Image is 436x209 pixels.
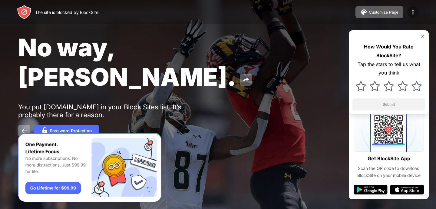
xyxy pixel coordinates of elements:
img: password.svg [41,127,48,134]
img: share.svg [242,76,249,83]
div: How Would You Rate BlockSite? [352,42,425,60]
img: star.svg [398,81,408,91]
button: Password Protection [34,125,99,137]
div: Scan the QR code to download BlockSite on your mobile device [354,165,424,179]
img: star.svg [356,81,366,91]
button: Customize Page [355,6,403,18]
iframe: Banner [18,133,161,202]
img: star.svg [384,81,394,91]
img: google-play.svg [354,185,388,194]
div: Password Protection [50,128,92,133]
img: app-store.svg [390,185,424,194]
img: rate-us-close.svg [420,34,425,39]
span: No way, [PERSON_NAME]. [18,33,236,91]
div: Tap the stars to tell us what you think [352,60,425,78]
img: star.svg [370,81,380,91]
img: star.svg [411,81,422,91]
img: pallet.svg [360,8,368,16]
img: header-logo.svg [17,5,31,19]
img: menu-icon.svg [409,8,417,16]
button: Submit [352,98,425,111]
img: back.svg [21,127,28,134]
div: You put [DOMAIN_NAME] in your Block Sites list. It’s probably there for a reason. [18,103,205,119]
div: Customize Page [369,10,398,15]
div: The site is blocked by BlockSite [35,10,98,15]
